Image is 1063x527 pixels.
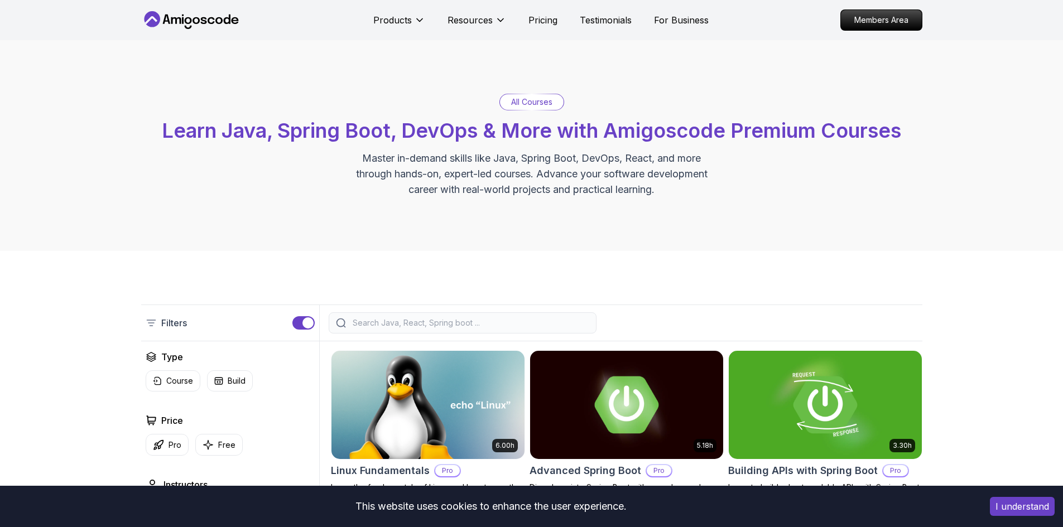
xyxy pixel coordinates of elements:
a: Linux Fundamentals card6.00hLinux FundamentalsProLearn the fundamentals of Linux and how to use t... [331,350,525,504]
h2: Instructors [163,478,208,491]
img: Linux Fundamentals card [331,351,525,459]
button: Course [146,370,200,391]
p: Learn to build robust, scalable APIs with Spring Boot, mastering REST principles, JSON handling, ... [728,482,922,515]
div: This website uses cookies to enhance the user experience. [8,494,973,519]
img: Advanced Spring Boot card [530,351,723,459]
button: Pro [146,434,189,456]
p: Products [373,13,412,27]
p: Members Area [841,10,922,30]
button: Resources [448,13,506,36]
p: Pro [883,465,908,476]
button: Build [207,370,253,391]
h2: Building APIs with Spring Boot [728,463,878,478]
p: Master in-demand skills like Java, Spring Boot, DevOps, React, and more through hands-on, expert-... [344,151,719,197]
a: Members Area [840,9,922,31]
p: Build [228,375,246,386]
p: Resources [448,13,493,27]
span: Learn Java, Spring Boot, DevOps & More with Amigoscode Premium Courses [162,118,901,143]
p: Free [218,439,235,451]
h2: Advanced Spring Boot [530,463,641,478]
p: All Courses [511,96,552,108]
p: Course [166,375,193,386]
h2: Linux Fundamentals [331,463,430,478]
button: Free [195,434,243,456]
a: Advanced Spring Boot card5.18hAdvanced Spring BootProDive deep into Spring Boot with our advanced... [530,350,724,515]
a: Building APIs with Spring Boot card3.30hBuilding APIs with Spring BootProLearn to build robust, s... [728,350,922,515]
h2: Price [161,414,183,427]
a: Testimonials [580,13,632,27]
p: Pro [169,439,181,451]
p: Filters [161,316,187,330]
input: Search Java, React, Spring boot ... [350,317,589,328]
a: Pricing [528,13,557,27]
p: Pro [647,465,671,476]
p: Dive deep into Spring Boot with our advanced course, designed to take your skills from intermedia... [530,482,724,515]
p: Learn the fundamentals of Linux and how to use the command line [331,482,525,504]
p: Pro [435,465,460,476]
h2: Type [161,350,183,364]
img: Building APIs with Spring Boot card [729,351,922,459]
button: Accept cookies [990,497,1055,516]
p: 6.00h [496,441,514,450]
p: 5.18h [697,441,713,450]
button: Products [373,13,425,36]
a: For Business [654,13,709,27]
p: 3.30h [893,441,912,450]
